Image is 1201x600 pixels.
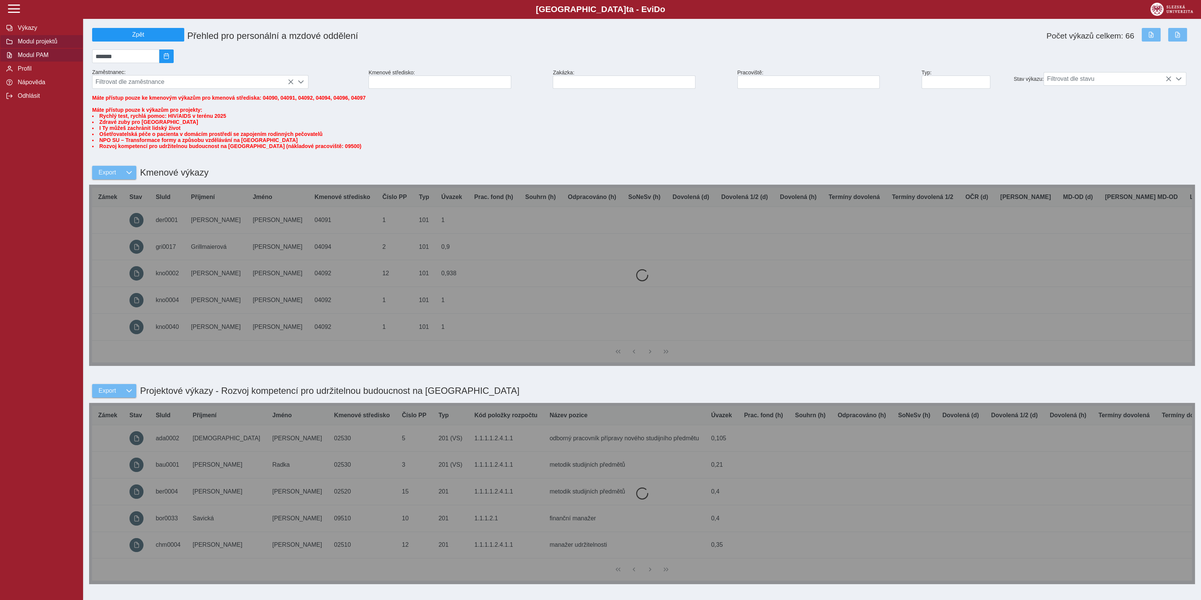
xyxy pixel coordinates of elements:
span: Máte přístup pouze k výkazům pro projekty: [92,107,1192,149]
span: Zpět [96,31,181,38]
span: Profil [15,65,77,72]
li: Ošetřovatelská péče o pacienta v domácím prostředí se zapojením rodinných pečovatelů [92,131,1192,137]
span: Export [99,169,116,176]
div: Kmenové středisko: [365,66,550,92]
h1: Kmenové výkazy [136,163,208,182]
span: Nápověda [15,79,77,86]
button: Export [92,384,122,398]
span: Filtrovat dle zaměstnance [93,76,294,88]
li: NPO SU – Transformace formy a způsobu vzdělávání na [GEOGRAPHIC_DATA] [92,137,1192,143]
span: Modul PAM [15,52,77,59]
span: Počet výkazů celkem: 66 [1047,31,1134,40]
div: Zaměstnanec: [89,66,365,92]
div: Pracoviště: [734,66,919,92]
span: t [626,5,629,14]
b: [GEOGRAPHIC_DATA] a - Evi [23,5,1178,14]
span: D [654,5,660,14]
button: Zpět [92,28,184,42]
h1: Přehled pro personální a mzdové oddělení [184,28,737,44]
span: o [660,5,665,14]
div: Typ: [919,66,1011,92]
li: Zdravé zuby pro [GEOGRAPHIC_DATA] [92,119,1192,125]
span: Máte přístup pouze ke kmenovým výkazům pro kmenová střediska: 04090, 04091, 04092, 04094, 04096, ... [92,95,366,101]
li: Rozvoj kompetencí pro udržitelnou budoucnost na [GEOGRAPHIC_DATA] (nákladové pracoviště: 09500) [92,143,1192,149]
span: Export [99,387,116,394]
button: Export [92,166,122,179]
li: Rychlý test, rychlá pomoc: HIV/AIDS v terénu 2025 [92,113,1192,119]
div: Zakázka: [550,66,734,92]
h1: Projektové výkazy - Rozvoj kompetencí pro udržitelnou budoucnost na [GEOGRAPHIC_DATA] [136,382,520,400]
span: Výkazy [15,25,77,31]
li: I Ty můžeš zachránit lidský život [92,125,1192,131]
span: Modul projektů [15,38,77,45]
button: Export do Excelu [1142,28,1161,42]
button: 2025/08 [159,49,174,63]
span: Filtrovat dle stavu [1044,72,1172,85]
img: logo_web_su.png [1150,3,1193,16]
div: Stav výkazu: [1011,69,1195,89]
button: Export do PDF [1168,28,1187,42]
span: Odhlásit [15,93,77,99]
